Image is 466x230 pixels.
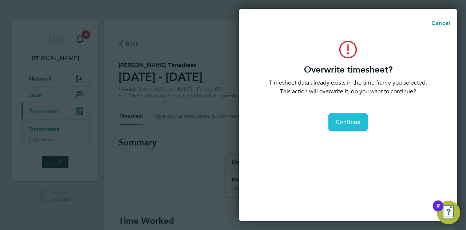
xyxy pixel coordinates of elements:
[420,16,457,31] button: Cancel
[437,206,440,215] div: 9
[259,78,437,87] p: Timesheet data already exists in the time frame you selected.
[259,87,437,96] p: This action will overwrite it, do you want to continue?
[328,113,368,131] button: Continue
[437,201,460,224] button: Open Resource Center, 9 new notifications
[429,20,450,27] span: Cancel
[259,64,437,75] h3: Overwrite timesheet?
[336,118,360,126] span: Continue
